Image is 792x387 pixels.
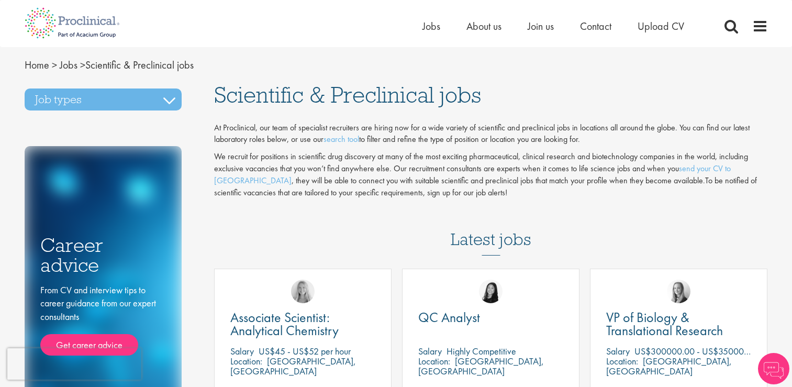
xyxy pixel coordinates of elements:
[667,280,690,303] img: Sofia Amark
[40,283,166,356] div: From CV and interview tips to career guidance from our expert consultants
[451,204,531,256] h3: Latest jobs
[418,345,442,357] span: Salary
[418,355,450,367] span: Location:
[80,58,85,72] span: >
[259,345,351,357] p: US$45 - US$52 per hour
[418,355,544,377] p: [GEOGRAPHIC_DATA], [GEOGRAPHIC_DATA]
[422,19,440,33] a: Jobs
[7,348,141,380] iframe: reCAPTCHA
[291,280,315,303] img: Shannon Briggs
[230,355,356,377] p: [GEOGRAPHIC_DATA], [GEOGRAPHIC_DATA]
[214,163,731,186] a: send your CV to [GEOGRAPHIC_DATA]
[52,58,57,72] span: >
[528,19,554,33] a: Join us
[466,19,501,33] a: About us
[214,151,768,198] p: We recruit for positions in scientific drug discovery at many of the most exciting pharmaceutical...
[606,311,751,337] a: VP of Biology & Translational Research
[758,353,789,384] img: Chatbot
[418,311,563,324] a: QC Analyst
[25,58,49,72] a: breadcrumb link to Home
[230,355,262,367] span: Location:
[479,280,503,303] img: Numhom Sudsok
[25,89,182,110] h3: Job types
[606,308,723,339] span: VP of Biology & Translational Research
[40,334,138,356] a: Get career advice
[580,19,611,33] a: Contact
[214,175,757,198] span: To be notified of scientific vacancies that are tailored to your specific requirements, sign up f...
[214,81,481,109] span: Scientific & Preclinical jobs
[606,355,732,377] p: [GEOGRAPHIC_DATA], [GEOGRAPHIC_DATA]
[638,19,684,33] a: Upload CV
[214,122,768,146] p: At Proclinical, our team of specialist recruiters are hiring now for a wide variety of scientific...
[230,345,254,357] span: Salary
[25,58,194,72] span: Scientific & Preclinical jobs
[447,345,516,357] p: Highly Competitive
[230,311,375,337] a: Associate Scientist: Analytical Chemistry
[60,58,77,72] a: breadcrumb link to Jobs
[40,235,166,275] h3: Career advice
[606,355,638,367] span: Location:
[418,308,480,326] span: QC Analyst
[230,308,339,339] span: Associate Scientist: Analytical Chemistry
[606,345,630,357] span: Salary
